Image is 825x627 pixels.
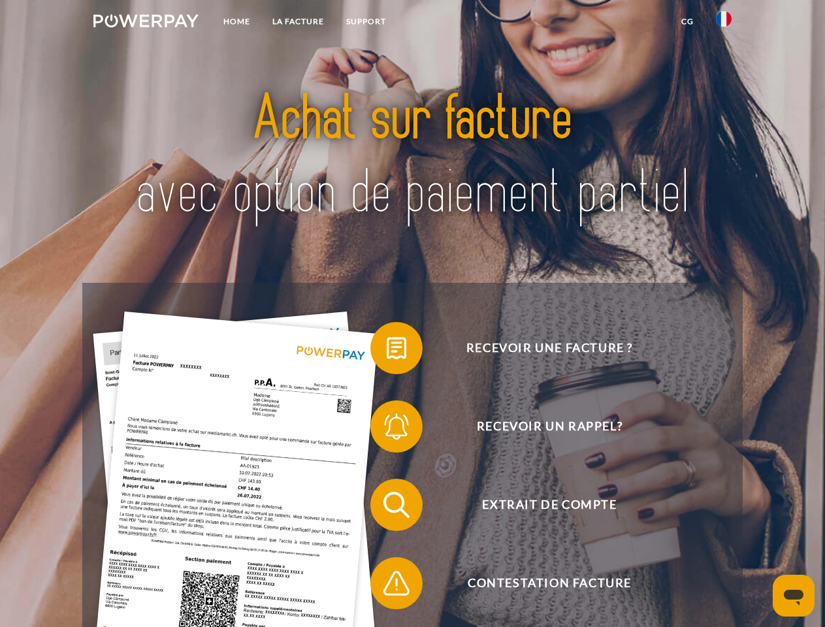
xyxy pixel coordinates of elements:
img: title-powerpay_fr.svg [125,63,700,250]
span: Recevoir un rappel? [389,400,709,453]
img: qb_bell.svg [380,410,413,443]
img: qb_bill.svg [380,332,413,364]
img: qb_warning.svg [380,567,413,600]
a: LA FACTURE [261,10,335,33]
span: Recevoir une facture ? [389,322,709,374]
button: Contestation Facture [370,557,710,609]
span: Extrait de compte [389,479,709,531]
img: qb_search.svg [380,489,413,521]
a: Support [335,10,397,33]
iframe: Bouton de lancement de la fenêtre de messagerie [773,575,815,617]
a: CG [670,10,705,33]
button: Recevoir un rappel? [370,400,710,453]
button: Extrait de compte [370,479,710,531]
a: Home [212,10,261,33]
img: fr [716,11,732,27]
button: Recevoir une facture ? [370,322,710,374]
img: logo-powerpay-white.svg [93,14,199,27]
span: Contestation Facture [389,557,709,609]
